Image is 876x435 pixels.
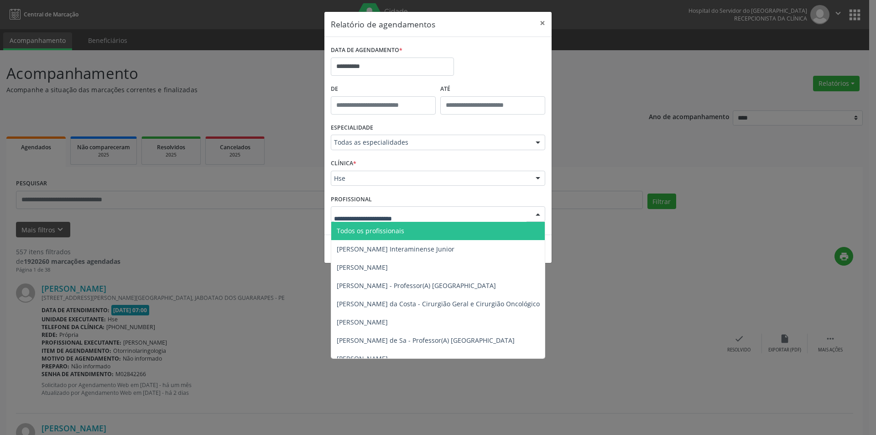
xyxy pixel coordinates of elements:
[337,318,388,326] span: [PERSON_NAME]
[334,174,527,183] span: Hse
[331,157,356,171] label: CLÍNICA
[331,82,436,96] label: De
[331,18,435,30] h5: Relatório de agendamentos
[331,121,373,135] label: ESPECIALIDADE
[337,245,454,253] span: [PERSON_NAME] Interaminense Junior
[337,281,496,290] span: [PERSON_NAME] - Professor(A) [GEOGRAPHIC_DATA]
[334,138,527,147] span: Todas as especialidades
[331,192,372,206] label: PROFISSIONAL
[533,12,552,34] button: Close
[337,226,404,235] span: Todos os profissionais
[440,82,545,96] label: ATÉ
[337,354,388,363] span: [PERSON_NAME]
[337,336,515,345] span: [PERSON_NAME] de Sa - Professor(A) [GEOGRAPHIC_DATA]
[331,43,402,58] label: DATA DE AGENDAMENTO
[337,299,540,308] span: [PERSON_NAME] da Costa - Cirurgião Geral e Cirurgião Oncológico
[337,263,388,272] span: [PERSON_NAME]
